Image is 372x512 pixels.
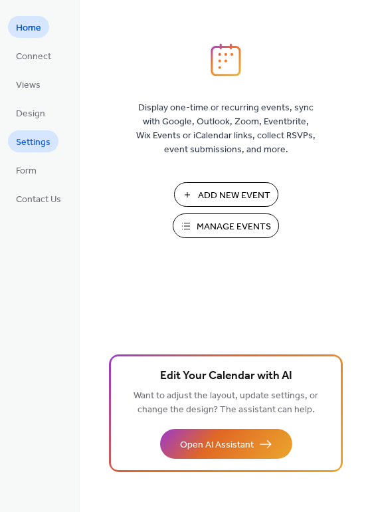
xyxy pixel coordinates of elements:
button: Open AI Assistant [160,429,292,459]
button: Manage Events [173,213,279,238]
span: Form [16,164,37,178]
span: Want to adjust the layout, update settings, or change the design? The assistant can help. [134,387,318,419]
span: Connect [16,50,51,64]
span: Edit Your Calendar with AI [160,367,292,386]
a: Form [8,159,45,181]
a: Settings [8,130,58,152]
a: Design [8,102,53,124]
span: Add New Event [198,189,270,203]
a: Home [8,16,49,38]
span: Home [16,21,41,35]
span: Open AI Assistant [180,438,254,452]
span: Contact Us [16,193,61,207]
span: Settings [16,136,50,150]
span: Views [16,78,41,92]
span: Manage Events [197,220,271,234]
a: Contact Us [8,188,69,209]
button: Add New Event [174,182,278,207]
span: Design [16,107,45,121]
a: Views [8,73,48,95]
a: Connect [8,45,59,66]
span: Display one-time or recurring events, sync with Google, Outlook, Zoom, Eventbrite, Wix Events or ... [136,101,316,157]
img: logo_icon.svg [211,43,241,76]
